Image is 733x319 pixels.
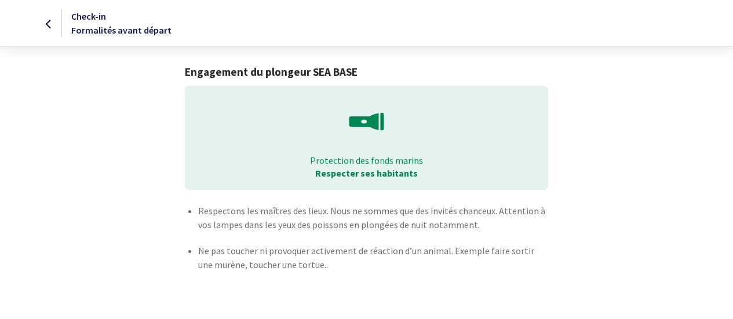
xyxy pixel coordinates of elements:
p: Protection des fonds marins [193,154,540,167]
p: Ne pas toucher ni provoquer activement de réaction d’un animal. Exemple faire sortir une murène, ... [198,244,548,272]
strong: Respecter ses habitants [315,167,418,179]
span: Check-in Formalités avant départ [71,10,172,36]
p: Respectons les maîtres des lieux. Nous ne sommes que des invités chanceux. Attention à vos lampes... [198,204,548,232]
h1: Engagement du plongeur SEA BASE [185,65,548,79]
